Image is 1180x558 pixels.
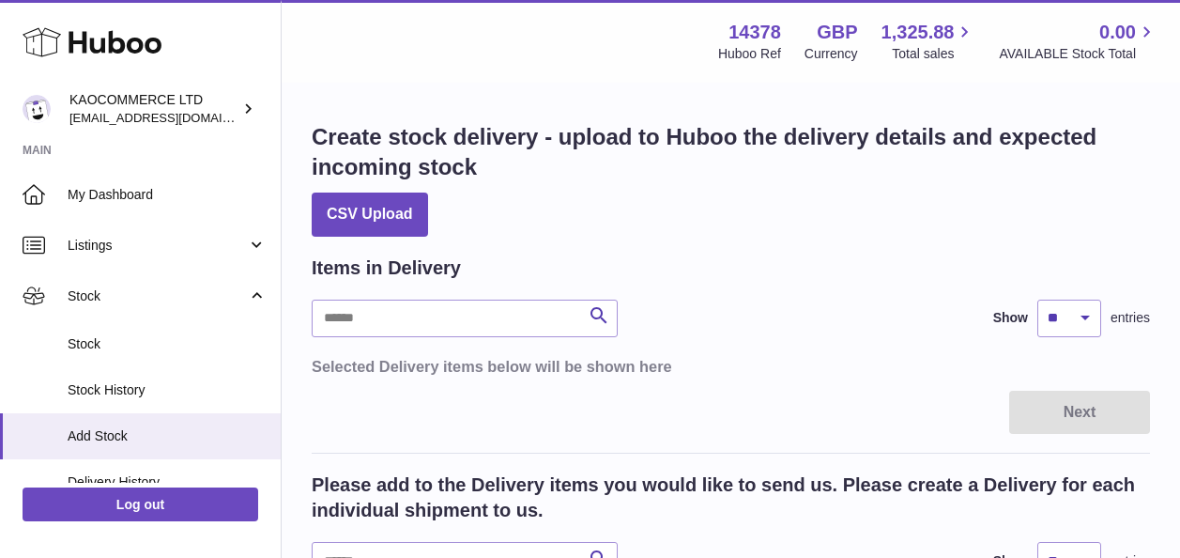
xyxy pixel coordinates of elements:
strong: GBP [817,20,857,45]
span: Stock [68,335,267,353]
h2: Items in Delivery [312,256,461,281]
button: CSV Upload [312,193,428,237]
span: 0.00 [1099,20,1136,45]
h2: Please add to the Delivery items you would like to send us. Please create a Delivery for each ind... [312,473,1150,523]
span: Total sales [892,45,975,63]
a: 0.00 AVAILABLE Stock Total [999,20,1157,63]
span: 1,325.88 [881,20,955,45]
img: internalAdmin-14378@internal.huboo.com [23,95,51,123]
h3: Selected Delivery items below will be shown here [312,356,1150,377]
span: AVAILABLE Stock Total [999,45,1157,63]
span: Delivery History [68,473,267,491]
span: My Dashboard [68,186,267,204]
a: 1,325.88 Total sales [881,20,976,63]
div: Currency [805,45,858,63]
a: Log out [23,488,258,521]
strong: 14378 [728,20,781,45]
span: Stock [68,287,247,305]
span: Listings [68,237,247,255]
h1: Create stock delivery - upload to Huboo the delivery details and expected incoming stock [312,122,1150,183]
span: Add Stock [68,427,267,445]
span: Stock History [68,381,267,399]
label: Show [993,309,1028,327]
div: Huboo Ref [718,45,781,63]
span: [EMAIL_ADDRESS][DOMAIN_NAME] [69,110,276,125]
span: entries [1111,309,1150,327]
div: KAOCOMMERCE LTD [69,91,238,127]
